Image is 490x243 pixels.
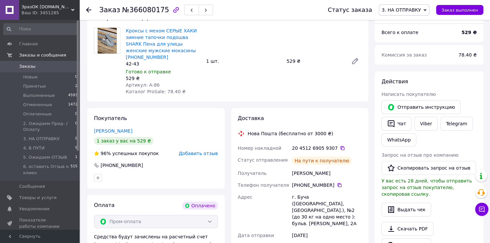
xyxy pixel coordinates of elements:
div: [PHONE_NUMBER] [100,162,144,169]
span: ЗразОК com.ua [22,4,71,10]
a: Скачать PDF [381,222,433,236]
button: Отправить инструкцию [381,100,461,114]
span: Выполненные [23,93,55,99]
span: Адрес [238,194,252,200]
span: 0 [75,121,77,133]
span: 3. НА ОТПРАВКУ [23,136,60,142]
span: Номер накладной [238,145,282,151]
span: Принятые [23,83,46,89]
div: 1 заказ у вас на 529 ₴ [94,137,154,145]
div: 529 ₴ [126,75,201,82]
span: 9 [75,136,77,142]
button: Чат с покупателем [475,203,488,216]
button: Скопировать запрос на отзыв [381,161,476,175]
a: WhatsApp [381,133,416,146]
div: 1 шт. [203,57,284,66]
a: Редактировать [348,55,362,68]
span: 6. оставить Отзыв о клиен [23,164,70,176]
span: Товары и услуги [19,195,57,201]
span: Статус отправления [238,157,288,163]
div: [PERSON_NAME] [290,167,363,179]
span: Новые [23,74,38,80]
span: 2. Ожидаем Пред- / Оплату [23,121,75,133]
div: 42-43 [126,61,201,67]
div: Оплачено [182,202,218,210]
div: Нова Пошта (бесплатно от 3000 ₴) [246,130,335,137]
span: Оплаченные [23,111,52,117]
a: Viber [414,117,437,131]
span: 2 [75,83,77,89]
span: 0 [75,111,77,117]
a: [PERSON_NAME] [94,128,132,134]
div: успешных покупок [94,150,159,157]
span: 3. НА ОТПРАВКУ [382,7,421,13]
a: Кроксы с мехом СЕРЫЕ ХАКИ зимние тапочки подошва SHARK Пена для улицы женские мужские мокасины [P... [126,28,197,60]
a: Telegram [440,117,473,131]
span: 9 [75,145,77,151]
span: Товары в заказе (1) [94,15,149,21]
span: Сообщения [19,183,45,189]
button: Чат [381,117,412,131]
span: 1472 [68,102,77,108]
span: Показатели работы компании [19,217,61,229]
div: Вернуться назад [86,7,91,13]
div: Ваш ID: 3451285 [22,10,79,16]
span: Заказы [19,63,35,69]
span: 4. В ПУТИ [23,145,45,151]
span: Дата отправки [238,233,274,238]
div: [PHONE_NUMBER] [292,182,362,188]
img: Кроксы с мехом СЕРЫЕ ХАКИ зимние тапочки подошва SHARK Пена для улицы женские мужские мокасины 20... [98,28,117,54]
span: 1 [75,154,77,160]
button: Заказ выполнен [436,5,483,15]
span: Отмененные [23,102,52,108]
div: 529 ₴ [284,57,346,66]
span: 515 [70,164,77,176]
span: Заказы и сообщения [19,52,66,58]
span: №366080175 [122,6,169,14]
span: Каталог ProSale: 78.40 ₴ [126,89,186,94]
span: Телефон получателя [238,182,289,188]
span: Уведомления [19,206,49,212]
div: г. Буча ([GEOGRAPHIC_DATA], [GEOGRAPHIC_DATA].), №2 (до 30 кг на одно место ): бульв. [PERSON_NAM... [290,191,363,229]
div: Статус заказа [328,7,372,13]
span: 78.40 ₴ [459,52,477,58]
div: На пути к получателю [292,157,352,165]
span: Комиссия за заказ [381,52,427,58]
span: 0 [75,74,77,80]
span: Оплата [94,202,114,208]
span: 5. Ожидаем ОТЗЫВ [23,154,67,160]
span: Главная [19,41,38,47]
span: У вас есть 28 дней, чтобы отправить запрос на отзыв покупателю, скопировав ссылку. [381,178,472,197]
span: Покупатель [94,115,127,121]
span: Заказ [99,6,120,14]
span: 96% [101,151,111,156]
span: Получатель [238,171,267,176]
span: Заказ выполнен [441,8,478,13]
div: [DATE] [290,229,363,241]
span: Написать покупателю [381,92,436,97]
div: 20 4512 6905 9307 [292,145,362,151]
span: Готово к отправке [126,69,171,74]
span: Всего к оплате [381,30,418,35]
span: Артикул: A-86 [126,82,160,88]
span: Добавить отзыв [179,151,218,156]
span: Действия [381,78,408,85]
span: Доставка [238,115,264,121]
input: Поиск [3,23,78,35]
span: 4593 [68,93,77,99]
b: 529 ₴ [462,30,477,35]
span: Запрос на отзыв про компанию [381,152,459,158]
button: Выдать чек [381,203,431,217]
